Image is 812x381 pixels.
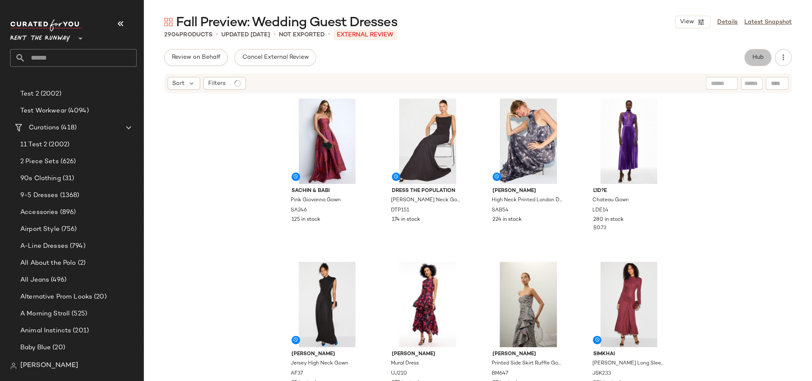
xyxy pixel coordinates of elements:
span: Chateau Gown [592,197,628,204]
button: Hub [744,49,771,66]
span: • [216,30,218,40]
span: [PERSON_NAME] [392,351,463,358]
span: Baby Blue [20,343,51,353]
span: [PERSON_NAME] Long Sleeve Midi Dress [592,360,663,367]
span: UJ210 [391,370,407,378]
span: BM647 [492,370,508,378]
span: SIMKHAI [593,351,664,358]
p: Not Exported [279,30,325,39]
div: Products [164,30,212,39]
span: LDE14 [592,207,608,214]
span: 9-5 Dresses [20,191,58,200]
span: L'ID?E [593,187,664,195]
span: [PERSON_NAME] Neck Gown [391,197,462,204]
img: svg%3e [10,362,17,369]
img: SA246.jpg [285,99,370,184]
span: A Morning Stroll [20,309,70,319]
img: LDE14.jpg [586,99,671,184]
span: Animal Instincts [20,326,71,336]
img: BM647.jpg [486,262,571,347]
span: Test 2 [20,89,39,99]
span: DTP151 [391,207,409,214]
span: Test Workwear [20,106,66,116]
span: JSK233 [592,370,611,378]
span: (525) [70,309,87,319]
span: (2) [76,258,85,268]
span: 90s Clothing [20,174,61,184]
span: (20) [92,292,107,302]
span: 2904 [164,32,179,38]
img: JSK233.jpg [586,262,671,347]
span: (756) [60,225,77,234]
span: 280 in stock [593,216,623,224]
span: All Jeans [20,275,49,285]
a: Latest Snapshot [744,18,792,27]
span: Jersey High Neck Gown [291,360,348,367]
span: Airport Style [20,225,60,234]
span: AF37 [291,370,303,378]
span: All About the Polo [20,258,76,268]
span: 11 Test 2 [20,140,47,150]
img: SAB54.jpg [486,99,571,184]
span: High Neck Printed London Dress [492,197,563,204]
span: SA246 [291,207,307,214]
span: Mural Dress [391,360,419,367]
span: [PERSON_NAME] [292,351,363,358]
span: (794) [68,241,85,251]
span: Review on Behalf [171,54,220,61]
span: (496) [49,275,66,285]
span: (2002) [39,89,61,99]
span: 125 in stock [292,216,320,224]
span: [PERSON_NAME] [20,361,78,371]
button: Cancel External Review [234,49,316,66]
span: Sachin & Babi [292,187,363,195]
span: Curations [29,123,59,133]
img: AF37.jpg [285,262,370,347]
a: Details [717,18,738,27]
span: (4094) [66,106,89,116]
img: DTP151.jpg [385,99,470,184]
p: updated [DATE] [221,30,270,39]
span: Alternative Prom Looks [20,292,92,302]
img: svg%3e [164,18,173,26]
span: Fall Preview: Wedding Guest Dresses [176,14,397,31]
span: 2 Piece Sets [20,157,59,167]
span: [PERSON_NAME] [493,187,564,195]
span: Accessories [20,208,58,217]
span: (20) [51,343,65,353]
span: Printed Side Skirt Ruffle Gown [492,360,563,367]
span: (31) [61,174,74,184]
span: Filters [208,79,226,88]
span: Hub [752,54,764,61]
span: Pink Giovanna Gown [291,197,341,204]
span: Sort [172,79,184,88]
img: UJ210.jpg [385,262,470,347]
span: (418) [59,123,77,133]
span: $0.73 [593,225,606,232]
span: Rent the Runway [10,29,70,44]
span: View [680,19,694,25]
span: SAB54 [492,207,509,214]
span: • [328,30,330,40]
span: (201) [71,326,89,336]
button: Review on Behalf [164,49,228,66]
p: External REVIEW [333,30,397,40]
button: View [675,16,710,28]
span: (896) [58,208,76,217]
span: (2002) [47,140,69,150]
img: cfy_white_logo.C9jOOHJF.svg [10,19,82,31]
span: 174 in stock [392,216,420,224]
span: Dress The Population [392,187,463,195]
span: • [273,30,275,40]
span: (626) [59,157,76,167]
span: A-Line Dresses [20,241,68,251]
span: 224 in stock [493,216,522,224]
span: [PERSON_NAME] [493,351,564,358]
span: Cancel External Review [242,54,308,61]
span: (1368) [58,191,80,200]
